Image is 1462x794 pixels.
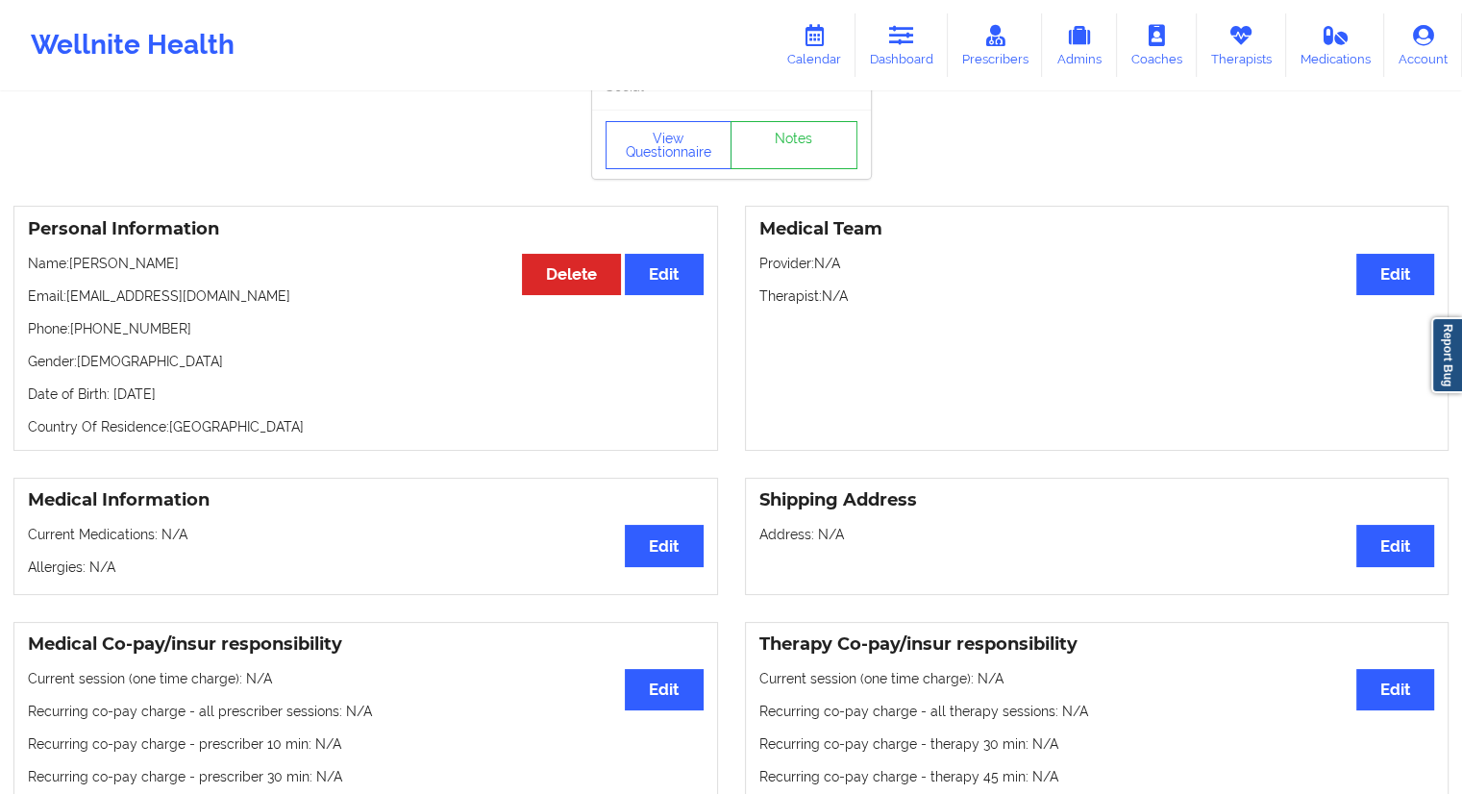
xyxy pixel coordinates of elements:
button: Edit [1356,669,1434,710]
p: Country Of Residence: [GEOGRAPHIC_DATA] [28,417,704,436]
p: Recurring co-pay charge - all therapy sessions : N/A [759,702,1435,721]
p: Gender: [DEMOGRAPHIC_DATA] [28,352,704,371]
p: Current session (one time charge): N/A [759,669,1435,688]
p: Email: [EMAIL_ADDRESS][DOMAIN_NAME] [28,286,704,306]
button: Edit [625,525,703,566]
a: Admins [1042,13,1117,77]
p: Recurring co-pay charge - prescriber 30 min : N/A [28,767,704,786]
p: Current Medications: N/A [28,525,704,544]
a: Prescribers [948,13,1043,77]
p: Recurring co-pay charge - therapy 45 min : N/A [759,767,1435,786]
p: Address: N/A [759,525,1435,544]
p: Therapist: N/A [759,286,1435,306]
h3: Personal Information [28,218,704,240]
a: Dashboard [855,13,948,77]
a: Report Bug [1431,317,1462,393]
button: Edit [1356,254,1434,295]
button: Delete [522,254,621,295]
a: Account [1384,13,1462,77]
h3: Medical Information [28,489,704,511]
h3: Therapy Co-pay/insur responsibility [759,633,1435,656]
button: View Questionnaire [606,121,732,169]
p: Provider: N/A [759,254,1435,273]
p: Name: [PERSON_NAME] [28,254,704,273]
p: Date of Birth: [DATE] [28,385,704,404]
a: Therapists [1197,13,1286,77]
button: Edit [625,669,703,710]
button: Edit [1356,525,1434,566]
p: Phone: [PHONE_NUMBER] [28,319,704,338]
h3: Shipping Address [759,489,1435,511]
a: Medications [1286,13,1385,77]
p: Allergies: N/A [28,558,704,577]
a: Notes [731,121,857,169]
p: Recurring co-pay charge - therapy 30 min : N/A [759,734,1435,754]
a: Calendar [773,13,855,77]
p: Current session (one time charge): N/A [28,669,704,688]
h3: Medical Team [759,218,1435,240]
a: Coaches [1117,13,1197,77]
h3: Medical Co-pay/insur responsibility [28,633,704,656]
p: Recurring co-pay charge - prescriber 10 min : N/A [28,734,704,754]
button: Edit [625,254,703,295]
p: Recurring co-pay charge - all prescriber sessions : N/A [28,702,704,721]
